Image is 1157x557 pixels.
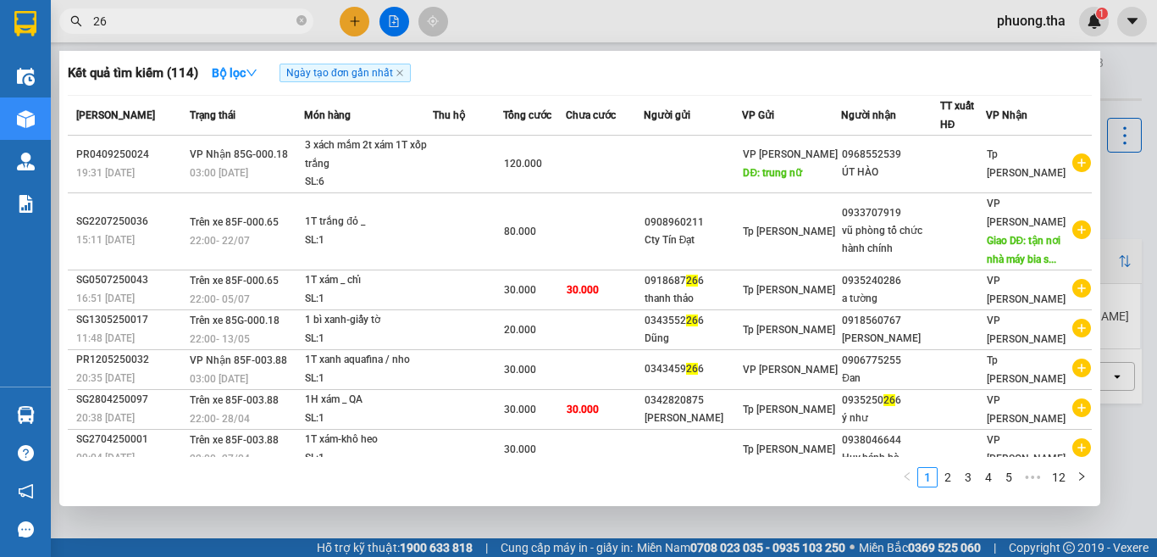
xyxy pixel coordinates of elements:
span: 20.000 [504,324,536,336]
span: message [18,521,34,538]
span: VP Nhận [986,109,1027,121]
span: 80.000 [504,226,536,237]
div: Dũng [645,330,742,348]
span: 15:11 [DATE] [76,234,135,246]
span: 22:00 - 28/04 [190,413,250,425]
li: 5 [999,467,1019,487]
span: 30.000 [504,443,536,455]
div: SL: 6 [305,173,432,192]
span: 11:48 [DATE] [76,332,135,344]
span: left [902,471,912,482]
span: 26 [686,275,698,287]
img: warehouse-icon [17,406,35,424]
span: Trên xe 85F-000.65 [190,216,279,228]
li: 1 [917,467,938,487]
span: Tp [PERSON_NAME] [987,148,1066,179]
span: 20:38 [DATE] [76,412,135,424]
div: 0908960211 [645,214,742,231]
span: 30.000 [504,404,536,415]
a: 12 [1047,468,1071,487]
span: Tp [PERSON_NAME] [987,354,1066,385]
span: VP [PERSON_NAME] [987,315,1066,345]
div: vũ phòng tổ chức hành chính [842,222,939,258]
span: Trên xe 85F-003.88 [190,434,279,446]
div: ý như [842,409,939,427]
span: 26 [883,394,895,406]
span: VP [PERSON_NAME] [987,275,1066,305]
div: 0343552 6 [645,312,742,330]
a: 4 [979,468,998,487]
img: warehouse-icon [17,153,35,170]
span: close-circle [296,14,307,30]
span: Trên xe 85G-000.18 [190,315,280,326]
div: SG2704250001 [76,431,185,448]
span: plus-circle [1072,398,1091,417]
span: Thu hộ [433,109,465,121]
span: Món hàng [304,109,351,121]
input: Tìm tên, số ĐT hoặc mã đơn [93,12,293,31]
span: 30.000 [504,284,536,296]
span: VP [PERSON_NAME] [743,148,838,160]
div: 1 bì xanh-giấy tờ [305,311,432,330]
div: 1H xám _ QA [305,391,432,409]
span: right [1077,471,1087,482]
a: 3 [959,468,977,487]
div: 0935250 6 [842,392,939,409]
img: logo-vxr [14,11,36,36]
span: Người nhận [841,109,896,121]
span: 22:00 - 27/04 [190,453,250,465]
div: [PERSON_NAME] [842,330,939,348]
span: VP Nhận 85G-000.18 [190,148,288,160]
li: Next 5 Pages [1019,467,1046,487]
li: 12 [1046,467,1071,487]
span: plus-circle [1072,359,1091,377]
span: TT xuất HĐ [940,100,974,131]
div: 0906775255 [842,352,939,370]
span: [PERSON_NAME] [76,109,155,121]
div: 0933707919 [842,204,939,222]
span: down [246,67,257,79]
span: DĐ: trung nữ [743,167,802,179]
span: Tp [PERSON_NAME] [743,443,835,455]
span: question-circle [18,445,34,461]
li: 4 [978,467,999,487]
span: 30.000 [504,364,536,376]
span: VP Gửi [742,109,774,121]
div: 1T trắng đỏ _ [305,213,432,231]
a: 5 [999,468,1018,487]
span: 03:00 [DATE] [190,373,248,385]
span: VP [PERSON_NAME] [987,394,1066,425]
div: 1T xám _ chỉ [305,271,432,290]
div: Cty Tín Đạt [645,231,742,249]
img: warehouse-icon [17,110,35,128]
span: close-circle [296,15,307,25]
div: PR1205250032 [76,351,185,369]
span: Tp [PERSON_NAME] [743,284,835,296]
span: 26 [686,315,698,326]
h3: Kết quả tìm kiếm ( 114 ) [68,64,198,82]
span: VP [PERSON_NAME] [743,364,838,376]
span: 09:04 [DATE] [76,452,135,464]
img: solution-icon [17,195,35,213]
div: 0968552539 [842,146,939,164]
span: 22:00 - 13/05 [190,333,250,345]
div: ÚT HÀO [842,164,939,181]
div: SG2804250097 [76,391,185,409]
span: Tp [PERSON_NAME] [743,324,835,336]
li: Previous Page [897,467,917,487]
span: plus-circle [1072,438,1091,457]
div: SG0507250043 [76,271,185,289]
span: 16:51 [DATE] [76,292,135,304]
span: plus-circle [1072,319,1091,337]
div: [PERSON_NAME] [645,409,742,427]
button: Bộ lọcdown [198,59,271,86]
div: SG1305250017 [76,311,185,329]
div: SL: 1 [305,449,432,468]
button: right [1071,467,1092,487]
img: warehouse-icon [17,68,35,86]
div: thanh thảo [645,290,742,308]
span: Giao DĐ: tận nơi nhà máy bia s... [987,235,1061,265]
span: VP [PERSON_NAME] [987,434,1066,465]
button: left [897,467,917,487]
span: 30.000 [567,404,599,415]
